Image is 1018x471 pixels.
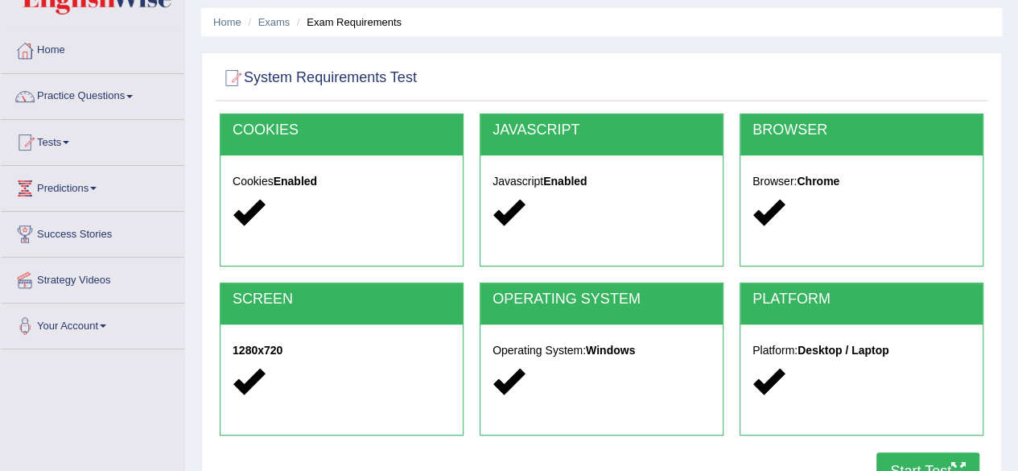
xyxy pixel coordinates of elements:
h5: Operating System: [493,345,711,357]
a: Predictions [1,166,184,206]
h2: JAVASCRIPT [493,122,711,138]
h2: BROWSER [752,122,971,138]
a: Practice Questions [1,74,184,114]
strong: Desktop / Laptop [798,344,889,357]
strong: Enabled [543,175,587,188]
a: Home [1,28,184,68]
strong: Chrome [797,175,839,188]
h2: SCREEN [233,291,451,308]
strong: Windows [586,344,635,357]
a: Exams [258,16,291,28]
a: Your Account [1,304,184,344]
a: Home [213,16,241,28]
li: Exam Requirements [293,14,402,30]
strong: 1280x720 [233,344,282,357]
h2: PLATFORM [752,291,971,308]
a: Tests [1,120,184,160]
a: Success Stories [1,212,184,252]
h2: System Requirements Test [220,66,417,90]
a: Strategy Videos [1,258,184,298]
strong: Enabled [274,175,317,188]
h2: OPERATING SYSTEM [493,291,711,308]
h2: COOKIES [233,122,451,138]
h5: Platform: [752,345,971,357]
h5: Javascript [493,176,711,188]
h5: Browser: [752,176,971,188]
h5: Cookies [233,176,451,188]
